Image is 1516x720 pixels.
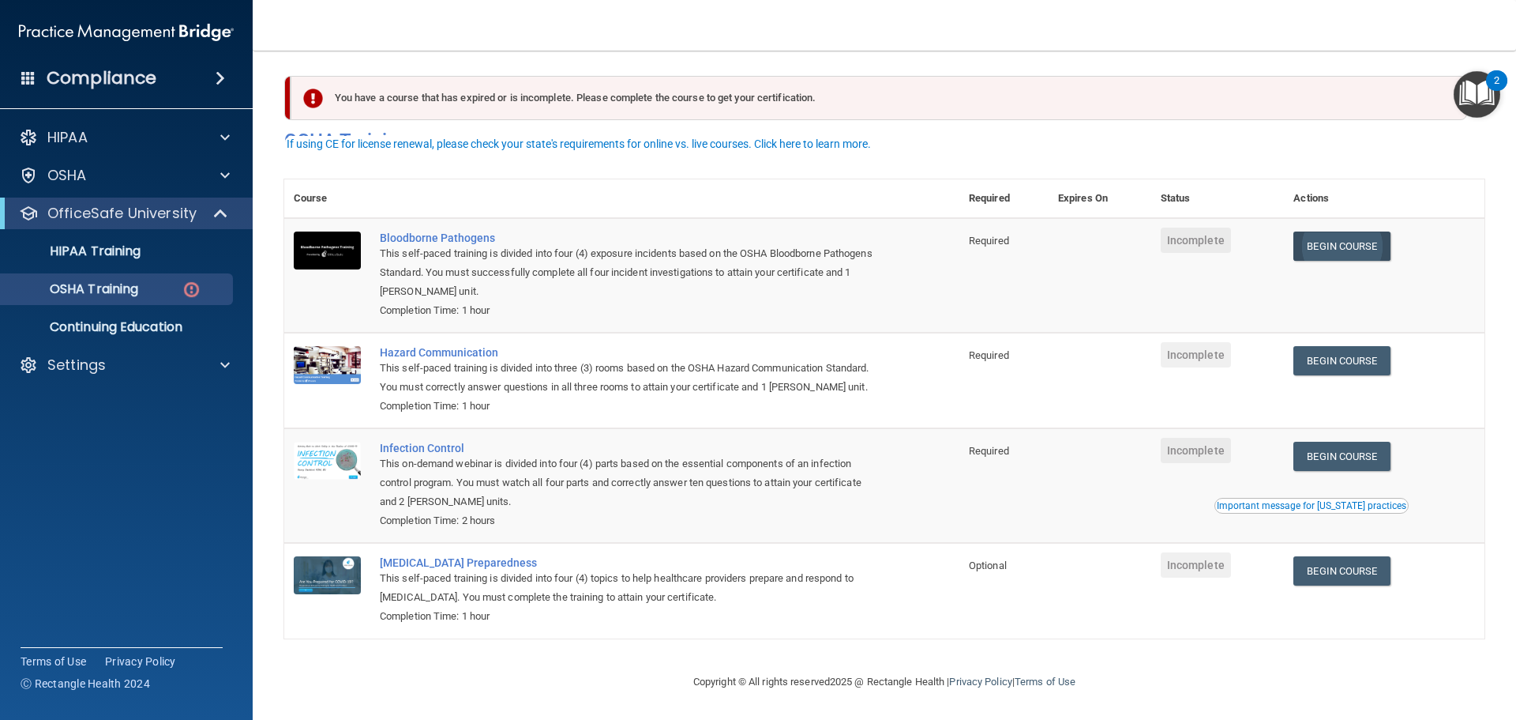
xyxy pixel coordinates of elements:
a: Bloodborne Pathogens [380,232,880,244]
div: Completion Time: 2 hours [380,511,880,530]
img: PMB logo [19,17,234,48]
button: If using CE for license renewal, please check your state's requirements for online vs. live cours... [284,136,873,152]
a: Begin Course [1293,346,1390,375]
div: Completion Time: 1 hour [380,397,880,416]
th: Status [1151,179,1285,218]
div: This on-demand webinar is divided into four (4) parts based on the essential components of an inf... [380,454,880,511]
p: Continuing Education [10,319,226,335]
th: Actions [1284,179,1484,218]
img: danger-circle.6113f641.png [182,280,201,300]
h4: OSHA Training [284,130,1484,152]
a: OfficeSafe University [19,204,229,223]
span: Optional [969,560,1007,571]
a: Begin Course [1293,556,1390,586]
div: 2 [1494,81,1499,101]
a: OSHA [19,166,230,185]
p: HIPAA Training [10,243,141,259]
p: HIPAA [47,128,88,147]
span: Incomplete [1161,438,1231,463]
a: HIPAA [19,128,230,147]
div: This self-paced training is divided into four (4) exposure incidents based on the OSHA Bloodborne... [380,244,880,301]
a: Infection Control [380,442,880,454]
p: OfficeSafe University [47,204,197,223]
span: Incomplete [1161,228,1231,253]
div: This self-paced training is divided into three (3) rooms based on the OSHA Hazard Communication S... [380,359,880,397]
a: Privacy Policy [949,676,1011,688]
div: Important message for [US_STATE] practices [1217,501,1406,511]
button: Open Resource Center, 2 new notifications [1454,71,1500,118]
div: Completion Time: 1 hour [380,607,880,626]
span: Required [969,445,1009,457]
a: Begin Course [1293,442,1390,471]
span: Required [969,235,1009,247]
div: You have a course that has expired or is incomplete. Please complete the course to get your certi... [291,76,1467,120]
a: Privacy Policy [105,654,176,669]
a: Settings [19,356,230,375]
th: Course [284,179,370,218]
h4: Compliance [47,67,156,89]
a: Begin Course [1293,232,1390,261]
div: Completion Time: 1 hour [380,301,880,320]
div: This self-paced training is divided into four (4) topics to help healthcare providers prepare and... [380,569,880,607]
div: If using CE for license renewal, please check your state's requirements for online vs. live cours... [287,138,871,149]
a: Hazard Communication [380,346,880,359]
a: [MEDICAL_DATA] Preparedness [380,556,880,569]
th: Required [959,179,1049,218]
span: Required [969,349,1009,361]
span: Ⓒ Rectangle Health 2024 [21,676,150,692]
p: OSHA Training [10,281,138,297]
div: Copyright © All rights reserved 2025 @ Rectangle Health | | [596,657,1173,707]
p: Settings [47,356,106,375]
span: Incomplete [1161,552,1231,578]
p: OSHA [47,166,87,185]
a: Terms of Use [21,654,86,669]
button: Read this if you are a dental practitioner in the state of CA [1214,498,1409,514]
span: Incomplete [1161,342,1231,368]
a: Terms of Use [1015,676,1075,688]
img: exclamation-circle-solid-danger.72ef9ffc.png [303,89,323,108]
th: Expires On [1049,179,1151,218]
